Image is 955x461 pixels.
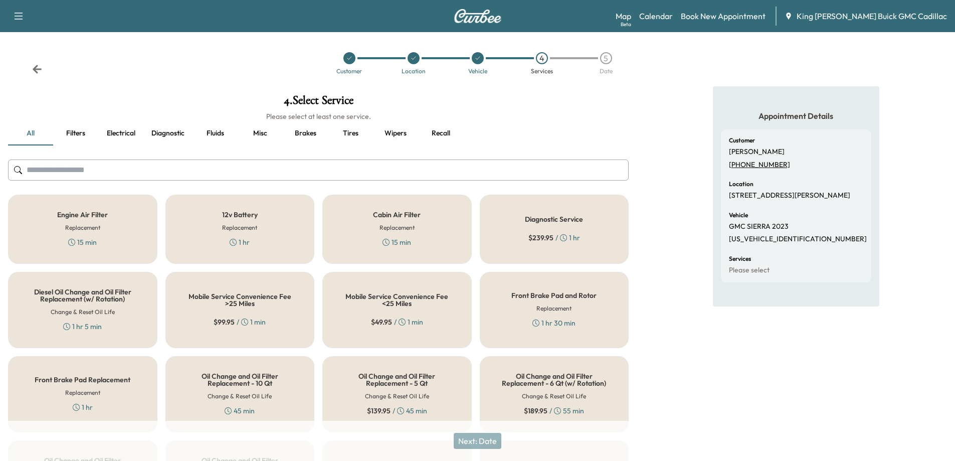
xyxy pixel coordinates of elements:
[600,68,613,74] div: Date
[729,266,770,275] p: Please select
[528,233,553,243] span: $ 239.95
[225,406,255,416] div: 45 min
[8,111,629,121] h6: Please select at least one service.
[418,121,463,145] button: Recall
[8,121,53,145] button: all
[729,191,850,200] p: [STREET_ADDRESS][PERSON_NAME]
[721,110,871,121] h5: Appointment Details
[616,10,631,22] a: MapBeta
[532,318,576,328] div: 1 hr 30 min
[222,211,258,218] h5: 12v Battery
[214,317,266,327] div: / 1 min
[336,68,362,74] div: Customer
[238,121,283,145] button: Misc
[371,317,392,327] span: $ 49.95
[600,52,612,64] div: 5
[328,121,373,145] button: Tires
[143,121,193,145] button: Diagnostic
[528,233,580,243] div: / 1 hr
[283,121,328,145] button: Brakes
[373,211,421,218] h5: Cabin Air Filter
[367,406,391,416] span: $ 139.95
[511,292,597,299] h5: Front Brake Pad and Rotor
[379,223,415,232] h6: Replacement
[182,293,298,307] h5: Mobile Service Convenience Fee >25 Miles
[729,256,751,262] h6: Services
[729,147,785,157] p: [PERSON_NAME]
[468,68,487,74] div: Vehicle
[63,322,102,332] div: 1 hr 5 min
[339,373,455,387] h5: Oil Change and Oil Filter Replacement - 5 Qt
[536,304,571,313] h6: Replacement
[182,373,298,387] h5: Oil Change and Oil Filter Replacement - 10 Qt
[454,9,502,23] img: Curbee Logo
[367,406,427,416] div: / 45 min
[8,121,629,145] div: basic tabs example
[621,21,631,28] div: Beta
[65,223,100,232] h6: Replacement
[729,222,789,231] p: GMC SIERRA 2023
[230,237,250,247] div: 1 hr
[371,317,423,327] div: / 1 min
[402,68,426,74] div: Location
[25,288,141,302] h5: Diesel Oil Change and Oil Filter Replacement (w/ Rotation)
[729,181,753,187] h6: Location
[729,212,748,218] h6: Vehicle
[73,402,93,412] div: 1 hr
[524,406,584,416] div: / 55 min
[383,237,411,247] div: 15 min
[729,160,799,169] a: [PHONE_NUMBER]
[208,392,272,401] h6: Change & Reset Oil Life
[57,211,108,218] h5: Engine Air Filter
[797,10,947,22] span: King [PERSON_NAME] Buick GMC Cadillac
[98,121,143,145] button: Electrical
[365,392,429,401] h6: Change & Reset Oil Life
[35,376,130,383] h5: Front Brake Pad Replacement
[339,293,455,307] h5: Mobile Service Convenience Fee <25 Miles
[681,10,766,22] a: Book New Appointment
[68,237,97,247] div: 15 min
[524,406,547,416] span: $ 189.95
[536,52,548,64] div: 4
[193,121,238,145] button: Fluids
[522,392,586,401] h6: Change & Reset Oil Life
[214,317,235,327] span: $ 99.95
[373,121,418,145] button: Wipers
[65,388,100,397] h6: Replacement
[53,121,98,145] button: Filters
[729,137,755,143] h6: Customer
[51,308,115,317] h6: Change & Reset Oil Life
[496,373,613,387] h5: Oil Change and Oil Filter Replacement - 6 Qt (w/ Rotation)
[525,216,583,223] h5: Diagnostic Service
[531,68,553,74] div: Services
[222,223,257,232] h6: Replacement
[32,64,42,74] div: Back
[729,235,867,244] p: [US_VEHICLE_IDENTIFICATION_NUMBER]
[8,94,629,111] h1: 4 . Select Service
[639,10,673,22] a: Calendar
